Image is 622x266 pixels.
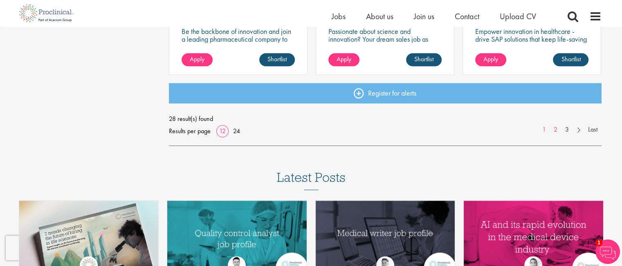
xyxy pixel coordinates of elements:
span: 28 result(s) found [169,113,602,125]
a: Jobs [332,11,346,22]
a: 3 [561,125,573,134]
span: Apply [190,55,204,63]
a: Contact [455,11,479,22]
p: Empower innovation in healthcare - drive SAP solutions that keep life-saving technology running s... [475,27,588,51]
p: Be the backbone of innovation and join a leading pharmaceutical company to help keep life-changin... [182,27,295,58]
a: Register for alerts [169,83,602,103]
a: Apply [182,53,213,66]
span: Apply [483,55,498,63]
a: Apply [475,53,506,66]
span: 1 [595,239,602,246]
a: Shortlist [406,53,442,66]
a: Join us [414,11,434,22]
a: 1 [538,125,550,134]
a: About us [366,11,393,22]
a: Upload CV [500,11,536,22]
a: Shortlist [553,53,588,66]
a: Apply [328,53,359,66]
span: Apply [337,55,351,63]
iframe: reCAPTCHA [6,236,110,260]
h3: Latest Posts [277,170,346,190]
p: Passionate about science and innovation? Your dream sales job as Territory Manager awaits! [328,27,442,51]
a: 2 [550,125,561,134]
a: 24 [230,127,243,135]
span: Results per page [169,125,211,137]
a: Last [584,125,602,134]
a: Shortlist [259,53,295,66]
img: Chatbot [595,239,620,264]
a: 12 [216,127,229,135]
